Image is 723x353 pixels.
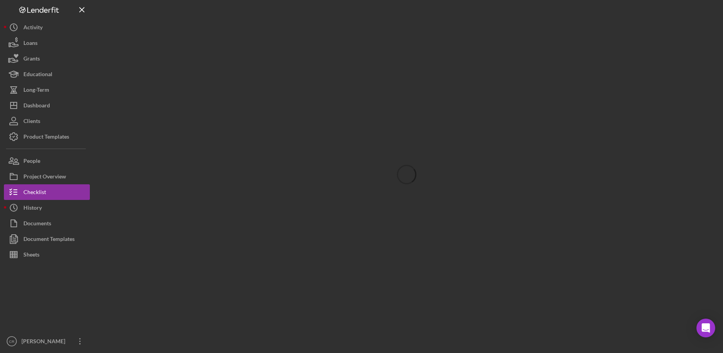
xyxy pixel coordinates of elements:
button: History [4,200,90,216]
div: Project Overview [23,169,66,186]
button: Clients [4,113,90,129]
div: Sheets [23,247,39,264]
div: Activity [23,20,43,37]
div: Documents [23,216,51,233]
button: Long-Term [4,82,90,98]
div: Grants [23,51,40,68]
div: Product Templates [23,129,69,146]
button: Documents [4,216,90,231]
button: Checklist [4,184,90,200]
div: Open Intercom Messenger [696,319,715,337]
div: Checklist [23,184,46,202]
button: Product Templates [4,129,90,144]
div: History [23,200,42,218]
button: People [4,153,90,169]
text: CR [9,339,14,344]
button: Grants [4,51,90,66]
div: Document Templates [23,231,75,249]
button: Sheets [4,247,90,262]
div: Long-Term [23,82,49,100]
button: Document Templates [4,231,90,247]
button: Dashboard [4,98,90,113]
button: Activity [4,20,90,35]
div: Loans [23,35,37,53]
div: Clients [23,113,40,131]
button: Educational [4,66,90,82]
div: Educational [23,66,52,84]
div: [PERSON_NAME] [20,333,70,351]
button: CR[PERSON_NAME] [4,333,90,349]
div: Dashboard [23,98,50,115]
div: People [23,153,40,171]
button: Loans [4,35,90,51]
button: Project Overview [4,169,90,184]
